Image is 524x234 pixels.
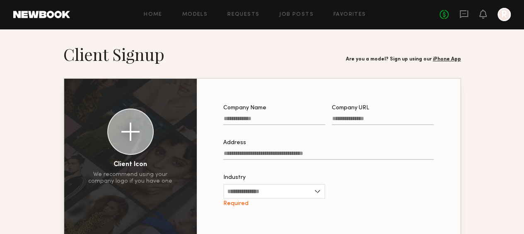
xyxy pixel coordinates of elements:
input: Address [223,150,434,160]
input: Company Name [223,116,325,125]
div: Required [223,200,325,207]
input: Company URL [332,116,434,125]
a: iPhone App [433,57,461,62]
div: Address [223,140,434,146]
a: Models [182,12,208,17]
div: Company Name [223,105,325,111]
div: Industry [223,175,325,181]
div: Are you a model? Sign up using our [346,57,461,62]
a: Requests [227,12,259,17]
div: Client Icon [113,162,147,168]
a: Job Posts [279,12,314,17]
a: Home [144,12,162,17]
h1: Client Signup [63,44,164,65]
div: We recommend using your company logo if you have one [88,171,172,185]
a: R [497,8,511,21]
div: Company URL [332,105,434,111]
a: Favorites [333,12,366,17]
